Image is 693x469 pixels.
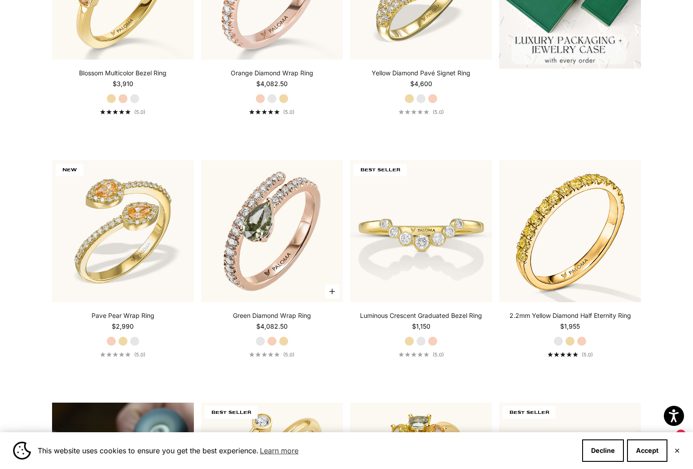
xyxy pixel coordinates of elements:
sale-price: $3,910 [113,79,133,88]
img: #RoseGold [201,160,343,302]
sale-price: $2,990 [112,322,134,331]
span: (5.0) [134,352,145,358]
img: #YellowGold [350,160,492,302]
a: Yellow Diamond Pavé Signet Ring [372,69,470,78]
a: 5.0 out of 5.0 stars(5.0) [399,352,444,358]
a: 5.0 out of 5.0 stars(5.0) [100,352,145,358]
a: 5.0 out of 5.0 stars(5.0) [399,109,444,115]
span: (5.0) [582,352,593,358]
div: 5.0 out of 5.0 stars [399,352,429,357]
sale-price: $4,082.50 [256,322,288,331]
a: Blossom Multicolor Bezel Ring [79,69,167,78]
span: (5.0) [283,352,294,358]
button: Accept [627,439,667,462]
div: 5.0 out of 5.0 stars [100,352,131,357]
img: Cookie banner [13,442,31,460]
a: 2.2mm Yellow Diamond Half Eternity Ring [509,311,631,320]
a: 5.0 out of 5.0 stars(5.0) [249,352,294,358]
button: Close [674,448,680,453]
a: Learn more [259,444,300,457]
a: Orange Diamond Wrap Ring [231,69,313,78]
span: (5.0) [433,109,444,115]
a: Green Diamond Wrap Ring [233,311,311,320]
button: Decline [582,439,624,462]
sale-price: $4,082.50 [256,79,288,88]
img: #YellowGold [52,160,194,302]
span: (5.0) [433,352,444,358]
div: 5.0 out of 5.0 stars [399,109,429,114]
sale-price: $1,955 [560,322,580,331]
span: BEST SELLER [354,164,407,176]
a: Luminous Crescent Graduated Bezel Ring [360,311,482,320]
a: 5.0 out of 5.0 stars(5.0) [548,352,593,358]
span: BEST SELLER [503,406,556,419]
span: BEST SELLER [205,406,258,419]
span: NEW [56,164,83,176]
a: 5.0 out of 5.0 stars(5.0) [100,109,145,115]
span: (5.0) [134,109,145,115]
a: Pave Pear Wrap Ring [92,311,154,320]
span: (5.0) [283,109,294,115]
div: 5.0 out of 5.0 stars [249,352,280,357]
sale-price: $4,600 [410,79,432,88]
div: 5.0 out of 5.0 stars [100,109,131,114]
a: 5.0 out of 5.0 stars(5.0) [249,109,294,115]
img: #YellowGold [499,160,641,302]
sale-price: $1,150 [412,322,430,331]
span: This website uses cookies to ensure you get the best experience. [38,444,575,457]
div: 5.0 out of 5.0 stars [548,352,578,357]
div: 5.0 out of 5.0 stars [249,109,280,114]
